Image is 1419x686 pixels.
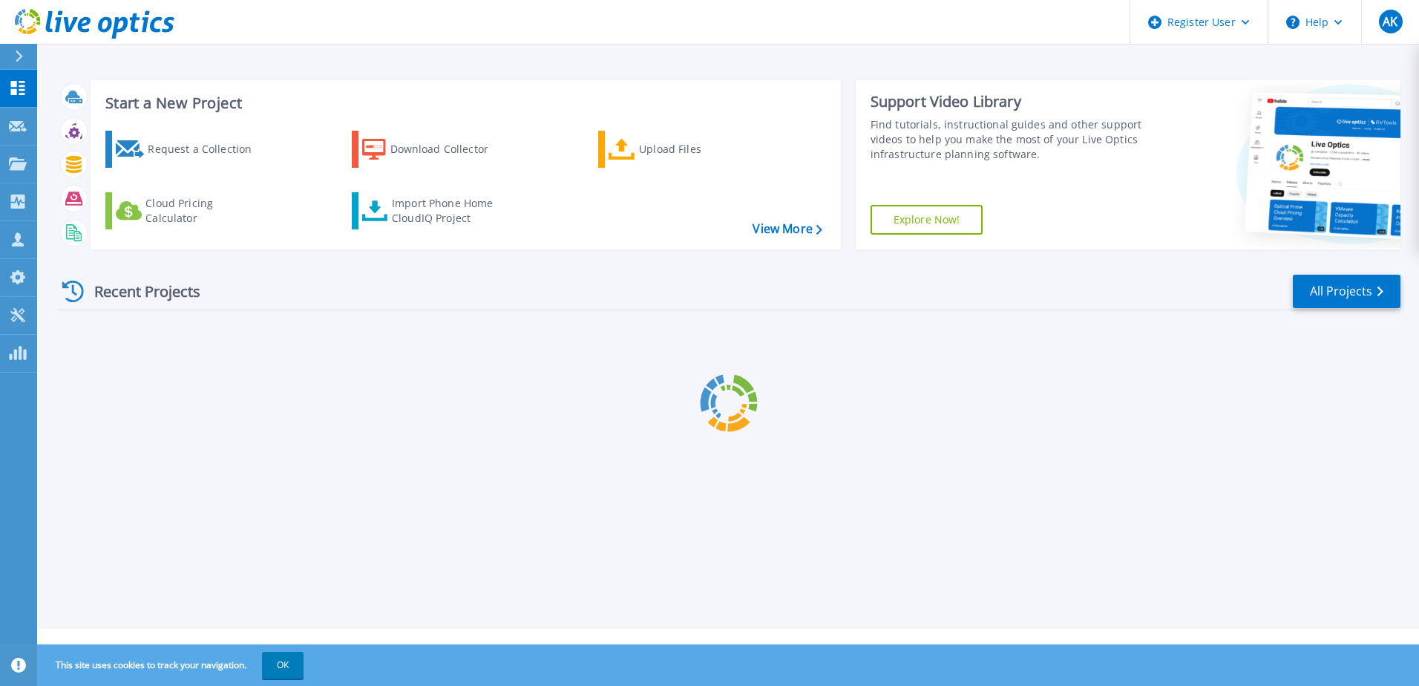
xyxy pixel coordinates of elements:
a: Explore Now! [871,205,983,235]
span: AK [1383,16,1397,27]
div: Request a Collection [148,134,266,164]
a: View More [753,222,822,236]
a: Cloud Pricing Calculator [105,192,271,229]
div: Import Phone Home CloudIQ Project [392,196,508,226]
a: Request a Collection [105,131,271,168]
h3: Start a New Project [105,95,822,111]
button: OK [262,652,304,679]
div: Cloud Pricing Calculator [145,196,264,226]
div: Download Collector [390,134,509,164]
span: This site uses cookies to track your navigation. [41,652,304,679]
a: Download Collector [352,131,517,168]
div: Find tutorials, instructional guides and other support videos to help you make the most of your L... [871,117,1148,162]
div: Recent Projects [57,273,220,310]
div: Support Video Library [871,92,1148,111]
a: Upload Files [598,131,764,168]
div: Upload Files [639,134,758,164]
a: All Projects [1293,275,1400,308]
